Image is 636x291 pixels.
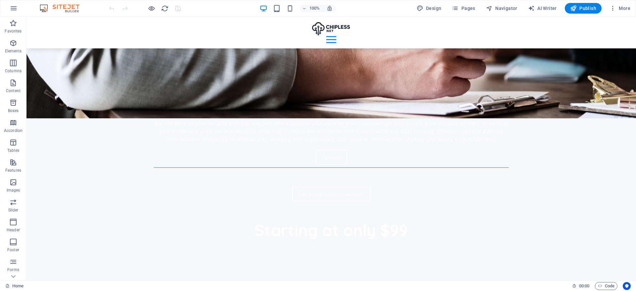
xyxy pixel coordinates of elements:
[595,282,617,290] button: Code
[486,5,517,12] span: Navigator
[417,5,442,12] span: Design
[161,4,169,12] button: reload
[4,128,23,133] p: Accordion
[623,282,631,290] button: Usercentrics
[5,48,22,54] p: Elements
[572,282,590,290] h6: Session time
[161,5,169,12] i: Reload page
[525,3,559,14] button: AI Writer
[7,267,19,272] p: Forms
[5,168,21,173] p: Features
[147,4,155,12] button: Click here to leave preview mode and continue editing
[38,4,88,12] img: Editor Logo
[5,29,22,34] p: Favorites
[327,5,333,11] i: On resize automatically adjust zoom level to fit chosen device.
[5,68,22,74] p: Columns
[5,282,24,290] a: Click to cancel selection. Double-click to open Pages
[414,3,444,14] div: Design (Ctrl+Alt+Y)
[584,283,585,288] span: :
[483,3,520,14] button: Navigator
[607,3,633,14] button: More
[8,207,19,213] p: Slider
[299,4,323,12] button: 100%
[414,3,444,14] button: Design
[7,188,20,193] p: Images
[7,247,19,253] p: Footer
[570,5,596,12] span: Publish
[8,108,19,113] p: Boxes
[6,88,21,93] p: Content
[452,5,475,12] span: Pages
[528,5,557,12] span: AI Writer
[7,227,20,233] p: Header
[565,3,602,14] button: Publish
[609,5,630,12] span: More
[579,282,589,290] span: 00 00
[449,3,478,14] button: Pages
[598,282,614,290] span: Code
[7,148,19,153] p: Tables
[309,4,320,12] h6: 100%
